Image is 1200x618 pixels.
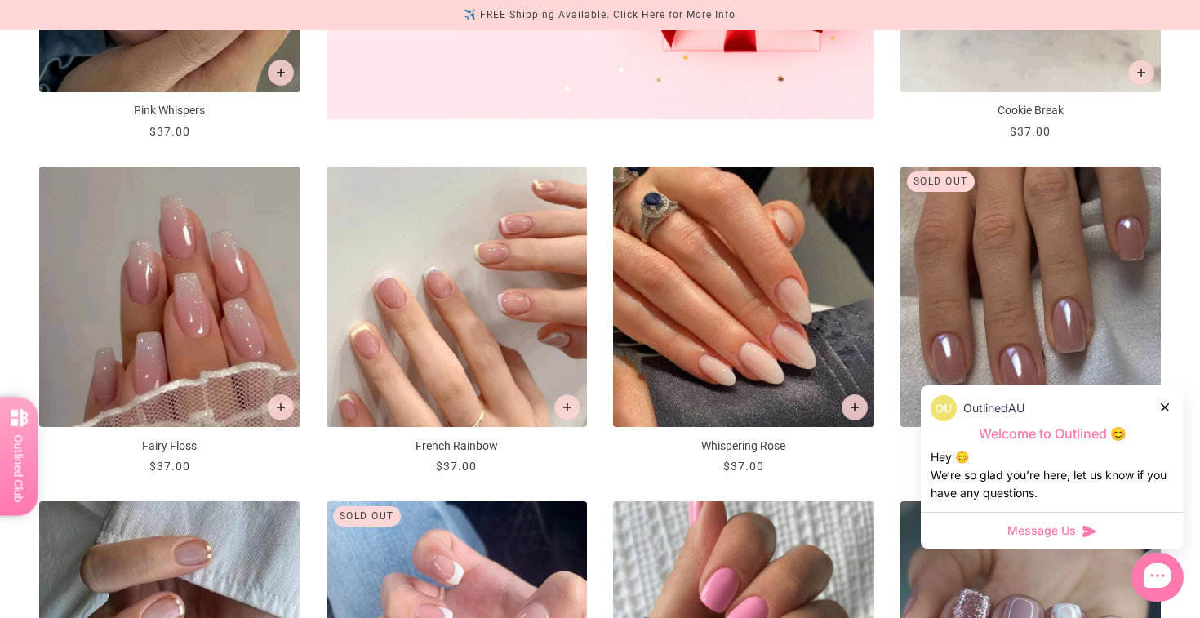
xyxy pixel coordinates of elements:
button: Add to cart [268,60,294,86]
div: Hey 😊 We‘re so glad you’re here, let us know if you have any questions. [931,448,1174,502]
p: Pink Holograph [900,438,1162,455]
p: Fairy Floss [39,438,300,455]
p: Welcome to Outlined 😊 [931,425,1174,442]
button: Add to cart [1128,60,1154,86]
div: Sold out [907,171,975,192]
button: Add to cart [268,394,294,420]
div: $37.00 [723,458,764,475]
div: $37.00 [149,123,190,140]
p: Whispering Rose [613,438,874,455]
a: Fairy Floss [39,167,300,476]
div: ✈️ FREE Shipping Available. Click Here for More Info [464,7,736,24]
img: French Rainbow-Press on Manicure-Outlined [327,167,588,428]
div: $37.00 [1010,123,1051,140]
a: Whispering Rose [613,167,874,476]
a: Pink Holograph [900,167,1162,476]
button: Add to cart [842,394,868,420]
p: French Rainbow [327,438,588,455]
p: Pink Whispers [39,102,300,119]
div: $37.00 [436,458,477,475]
div: $37.00 [149,458,190,475]
a: French Rainbow [327,167,588,476]
img: data:image/png;base64,iVBORw0KGgoAAAANSUhEUgAAACQAAAAkCAYAAADhAJiYAAAC6klEQVR4AexVS2gUQRB9M7Ozs79... [931,395,957,421]
div: Sold out [333,506,401,527]
p: Cookie Break [900,102,1162,119]
span: Message Us [1007,522,1076,539]
button: Add to cart [554,394,580,420]
p: OutlinedAU [963,399,1024,417]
